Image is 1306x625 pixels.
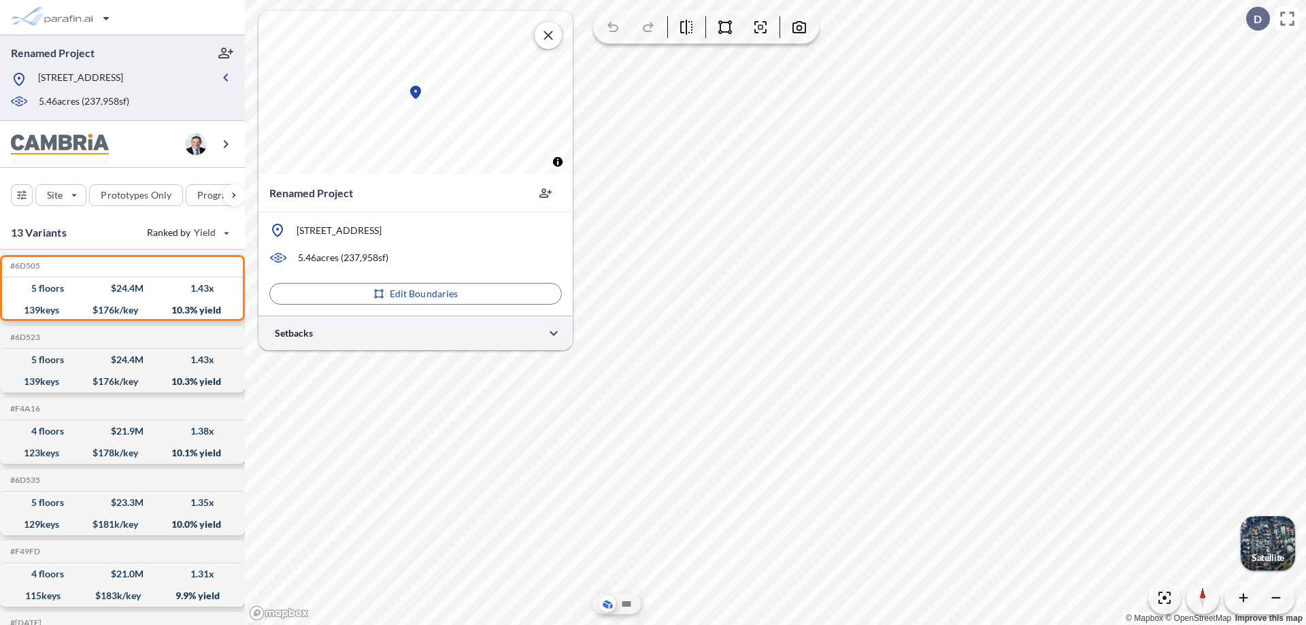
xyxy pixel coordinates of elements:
[7,475,40,485] h5: Click to copy the code
[1241,516,1295,571] img: Switcher Image
[618,596,635,612] button: Site Plan
[1241,516,1295,571] button: Switcher ImageSatellite
[7,261,40,271] h5: Click to copy the code
[407,84,424,101] div: Map marker
[197,188,235,202] p: Program
[269,185,353,201] p: Renamed Project
[1165,613,1231,623] a: OpenStreetMap
[258,11,573,174] canvas: Map
[599,596,616,612] button: Aerial View
[1235,613,1303,623] a: Improve this map
[1254,13,1262,25] p: D
[186,184,259,206] button: Program
[249,605,309,621] a: Mapbox homepage
[101,188,171,202] p: Prototypes Only
[11,224,67,241] p: 13 Variants
[550,154,566,170] button: Toggle attribution
[11,46,95,61] p: Renamed Project
[89,184,183,206] button: Prototypes Only
[1126,613,1163,623] a: Mapbox
[390,287,458,301] p: Edit Boundaries
[11,134,109,155] img: BrandImage
[7,404,40,413] h5: Click to copy the code
[269,283,562,305] button: Edit Boundaries
[298,251,388,265] p: 5.46 acres ( 237,958 sf)
[297,224,382,237] p: [STREET_ADDRESS]
[136,222,238,243] button: Ranked by Yield
[35,184,86,206] button: Site
[1252,552,1284,563] p: Satellite
[7,333,40,342] h5: Click to copy the code
[38,71,123,88] p: [STREET_ADDRESS]
[194,226,216,239] span: Yield
[47,188,63,202] p: Site
[39,95,129,109] p: 5.46 acres ( 237,958 sf)
[7,547,40,556] h5: Click to copy the code
[185,133,207,155] img: user logo
[554,154,562,169] span: Toggle attribution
